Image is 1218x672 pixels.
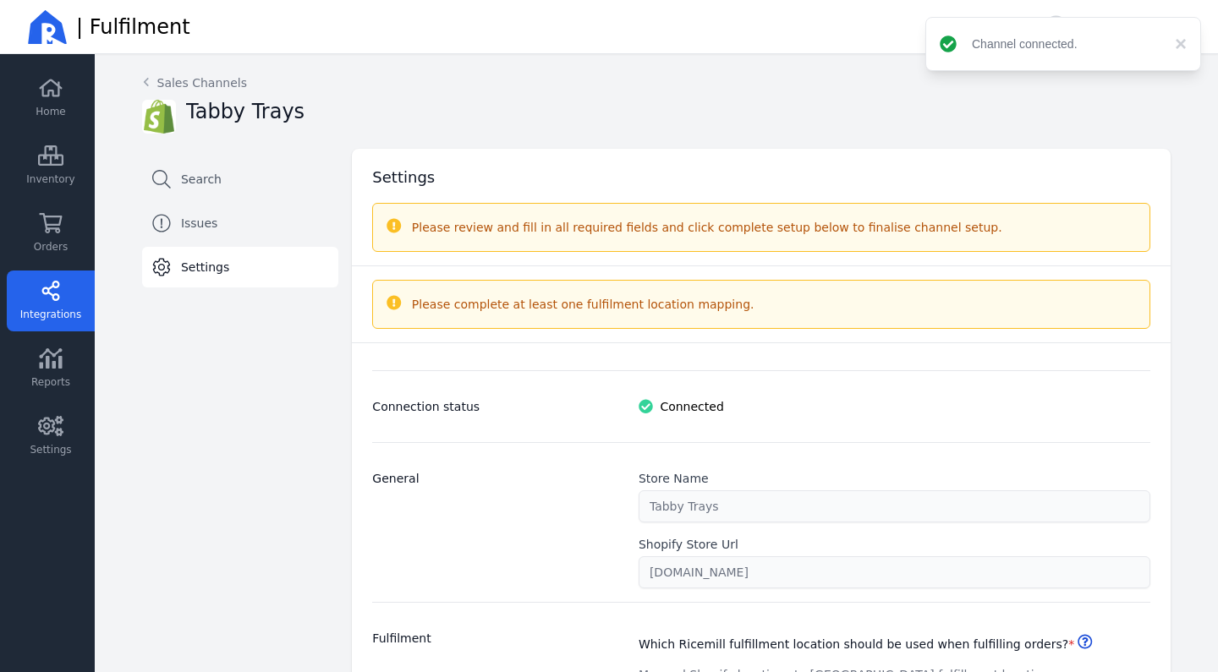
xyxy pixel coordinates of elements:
[639,536,738,553] label: Shopify Store Url
[639,557,1149,587] input: e.g. https://my-shopify-store.myshopify.com
[186,98,304,125] h2: Tabby Trays
[181,259,229,276] span: Settings
[639,470,709,487] label: Store Name
[1166,34,1187,54] button: close
[31,375,70,389] span: Reports
[142,247,338,287] a: Settings
[20,308,81,321] span: Integrations
[1038,8,1198,46] button: [PERSON_NAME]
[1074,634,1096,654] a: Helpdesk
[36,105,65,118] span: Home
[653,398,730,415] span: Connected
[412,217,1136,238] div: Please review and fill in all required fields and click complete setup below to finalise channel ...
[972,36,1166,52] div: Channel connected.
[639,633,1096,653] p: Which Ricemill fulfillment location should be used when fulfilling orders?
[27,7,68,47] img: Ricemill Logo
[181,171,222,188] span: Search
[372,470,618,487] h3: General
[412,294,1136,314] div: Please complete at least one fulfilment location mapping.
[372,166,435,189] h2: Settings
[181,215,218,232] span: Issues
[34,240,68,254] span: Orders
[372,630,618,647] h3: Fulfilment
[30,443,71,456] span: Settings
[142,100,176,134] img: SHOPIFY
[639,456,1150,588] div: General
[639,491,1149,522] input: e.g. My Shopify Store
[76,14,190,41] span: | Fulfilment
[142,159,338,199] a: Search
[26,172,74,186] span: Inventory
[142,74,247,91] a: Sales Channels
[970,15,994,39] a: Helpdesk
[142,203,338,243] a: Issues
[372,398,618,415] h3: Connection status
